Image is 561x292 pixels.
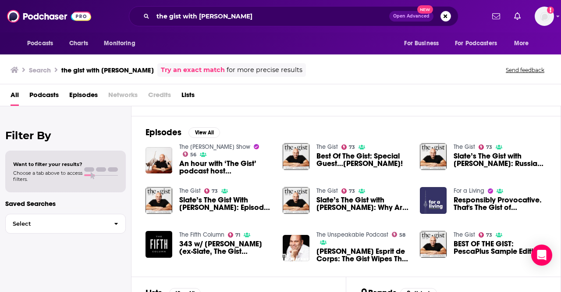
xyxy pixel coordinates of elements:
[204,188,218,194] a: 73
[454,240,547,255] a: BEST OF THE GIST: PescaPlus Sample Edition
[227,65,302,75] span: for more precise results
[398,35,450,52] button: open menu
[316,143,338,151] a: The Gist
[454,231,475,238] a: The Gist
[104,37,135,50] span: Monitoring
[420,143,447,170] img: Slate’s The Gist with Mike Pesca: Russian Reality, Colonial Bestiality
[349,189,355,193] span: 73
[535,7,554,26] img: User Profile
[341,188,355,194] a: 73
[535,7,554,26] button: Show profile menu
[69,88,98,106] a: Episodes
[399,233,405,237] span: 58
[454,196,547,211] span: Responsibly Provocative. That's The Gist of [PERSON_NAME]!
[146,231,172,258] img: 343 w/ Mike Pesca (ex-Slate, The Gist podcast) "Inexplicable Offense, Boring Exile, Triumphant Re...
[454,152,547,167] span: Slate’s The Gist with [PERSON_NAME]: Russian Reality, Colonial [MEDICAL_DATA]
[98,35,146,52] button: open menu
[479,232,493,238] a: 73
[316,231,388,238] a: The Unspeakable Podcast
[235,233,240,237] span: 71
[69,37,88,50] span: Charts
[486,233,492,237] span: 73
[283,143,309,170] img: Best Of The Gist: Special Guest…Mike Pesca!
[389,11,433,22] button: Open AdvancedNew
[420,187,447,214] a: Responsibly Provocative. That's The Gist of Mike Pesca!
[188,127,220,138] button: View All
[392,232,406,237] a: 58
[183,151,197,157] a: 56
[13,161,82,167] span: Want to filter your results?
[316,187,338,195] a: The Gist
[146,187,172,214] a: Slate’s The Gist With Mike Pesca: Episode the First
[29,66,51,74] h3: Search
[6,221,107,227] span: Select
[531,245,552,266] div: Open Intercom Messenger
[511,9,524,24] a: Show notifications dropdown
[179,160,272,175] span: An hour with ‘The Gist’ podcast host [PERSON_NAME]
[148,88,171,106] span: Credits
[179,231,224,238] a: The Fifth Column
[61,66,154,74] h3: the gist with [PERSON_NAME]
[179,187,201,195] a: The Gist
[316,196,409,211] a: Slate’s The Gist with Mike Pesca: Why Are Online Quizzes All the Rage?
[486,145,492,149] span: 73
[455,37,497,50] span: For Podcasters
[454,187,484,195] a: For a Living
[11,88,19,106] a: All
[181,88,195,106] a: Lists
[7,8,91,25] a: Podchaser - Follow, Share and Rate Podcasts
[316,248,409,263] span: [PERSON_NAME] Esprit de Corps: The Gist Wipes The Slate Clean And Flies Solo
[454,152,547,167] a: Slate’s The Gist with Mike Pesca: Russian Reality, Colonial Bestiality
[146,147,172,174] img: An hour with ‘The Gist’ podcast host Mike Pesca
[393,14,430,18] span: Open Advanced
[13,170,82,182] span: Choose a tab above to access filters.
[27,37,53,50] span: Podcasts
[5,199,126,208] p: Saved Searches
[489,9,504,24] a: Show notifications dropdown
[212,189,218,193] span: 73
[190,153,196,157] span: 56
[153,9,389,23] input: Search podcasts, credits, & more...
[179,160,272,175] a: An hour with ‘The Gist’ podcast host Mike Pesca
[283,187,309,214] img: Slate’s The Gist with Mike Pesca: Why Are Online Quizzes All the Rage?
[21,35,64,52] button: open menu
[547,7,554,14] svg: Add a profile image
[161,65,225,75] a: Try an exact match
[29,88,59,106] a: Podcasts
[146,127,181,138] h2: Episodes
[316,152,409,167] a: Best Of The Gist: Special Guest…Mike Pesca!
[535,7,554,26] span: Logged in as LBPublicity2
[479,144,493,150] a: 73
[179,196,272,211] a: Slate’s The Gist With Mike Pesca: Episode the First
[283,235,309,262] img: Mike Pesca’s Esprit de Corps: The Gist Wipes The Slate Clean And Flies Solo
[349,145,355,149] span: 73
[404,37,439,50] span: For Business
[5,129,126,142] h2: Filter By
[341,144,355,150] a: 73
[420,231,447,258] img: BEST OF THE GIST: PescaPlus Sample Edition
[179,143,250,151] a: The Colin McEnroe Show
[514,37,529,50] span: More
[228,232,241,238] a: 71
[179,240,272,255] span: 343 w/ [PERSON_NAME] (ex-Slate, The Gist podcast) "Inexplicable Offense, Boring Exile, Triumphant...
[108,88,138,106] span: Networks
[316,152,409,167] span: Best Of The Gist: Special Guest…[PERSON_NAME]!
[129,6,458,26] div: Search podcasts, credits, & more...
[454,196,547,211] a: Responsibly Provocative. That's The Gist of Mike Pesca!
[449,35,510,52] button: open menu
[503,66,547,74] button: Send feedback
[454,143,475,151] a: The Gist
[316,196,409,211] span: Slate’s The Gist with [PERSON_NAME]: Why Are Online Quizzes All the Rage?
